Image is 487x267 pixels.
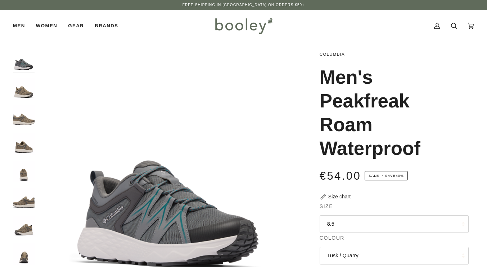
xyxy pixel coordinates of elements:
[369,174,379,178] span: Sale
[36,22,57,29] span: Women
[13,22,25,29] span: Men
[13,10,31,42] a: Men
[320,203,333,210] span: Size
[365,171,408,180] span: Save
[13,243,35,265] img: Columbia Men's Peakfreak Roam Waterproof Tusk / Quarry - Booley Galway
[13,50,35,72] img: Columbia Men's Peakfreak Roam Waterproof Ti Grey Steel / River Blue - Booley Galway
[320,170,361,182] span: €54.00
[13,216,35,237] img: Columbia Men's Peakfreak Roam Waterproof Tusk / Quarry - Booley Galway
[328,193,351,201] div: Size chart
[13,78,35,100] img: Columbia Men's Peakfreak Roam Waterproof Tusk / Quarry - Booley Galway
[13,105,35,127] img: Columbia Men's Peakfreak Roam Waterproof Tusk / Quarry - Booley Galway
[13,188,35,210] img: Columbia Men's Peakfreak Roam Waterproof Tusk / Quarry - Booley Galway
[320,65,463,161] h1: Men's Peakfreak Roam Waterproof
[380,174,385,178] em: •
[31,10,63,42] a: Women
[89,10,123,42] a: Brands
[320,215,469,233] button: 8.5
[212,15,275,36] img: Booley
[320,247,469,264] button: Tusk / Quarry
[95,22,118,29] span: Brands
[13,133,35,155] img: Columbia Men's Peakfreak Roam Waterproof Tusk / Quarry - Booley Galway
[320,234,344,242] span: Colour
[320,52,345,56] a: Columbia
[182,2,305,8] p: Free Shipping in [GEOGRAPHIC_DATA] on Orders €50+
[68,22,84,29] span: Gear
[13,161,35,182] img: Columbia Men's Peakfreak Roam Waterproof Tusk / Quarry - Booley Galway
[396,174,404,178] span: 40%
[63,10,89,42] a: Gear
